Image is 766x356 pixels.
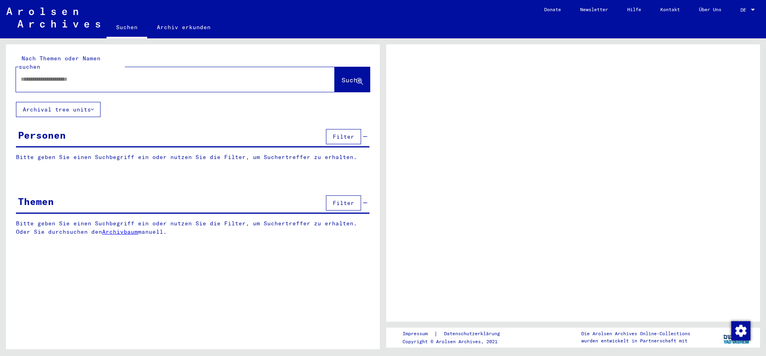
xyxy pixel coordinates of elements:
[326,195,361,211] button: Filter
[731,321,750,340] img: Zustimmung ändern
[403,338,509,345] p: Copyright © Arolsen Archives, 2021
[147,18,220,37] a: Archiv erkunden
[16,219,370,236] p: Bitte geben Sie einen Suchbegriff ein oder nutzen Sie die Filter, um Suchertreffer zu erhalten. O...
[342,76,361,84] span: Suche
[102,228,138,235] a: Archivbaum
[403,330,509,338] div: |
[333,133,354,140] span: Filter
[326,129,361,144] button: Filter
[335,67,370,92] button: Suche
[722,327,752,347] img: yv_logo.png
[731,321,750,340] div: Zustimmung ändern
[6,8,100,28] img: Arolsen_neg.svg
[19,55,101,70] mat-label: Nach Themen oder Namen suchen
[740,7,749,13] span: DE
[581,337,690,344] p: wurden entwickelt in Partnerschaft mit
[107,18,147,38] a: Suchen
[18,194,54,209] div: Themen
[16,102,101,117] button: Archival tree units
[333,199,354,207] span: Filter
[403,330,434,338] a: Impressum
[581,330,690,337] p: Die Arolsen Archives Online-Collections
[16,153,369,161] p: Bitte geben Sie einen Suchbegriff ein oder nutzen Sie die Filter, um Suchertreffer zu erhalten.
[438,330,509,338] a: Datenschutzerklärung
[18,128,66,142] div: Personen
